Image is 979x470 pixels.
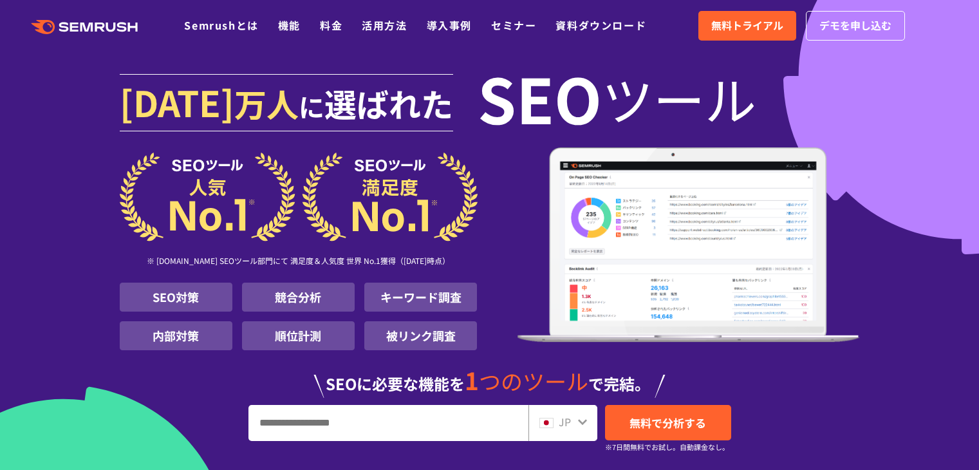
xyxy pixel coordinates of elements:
a: 活用方法 [362,17,407,33]
span: JP [559,414,571,429]
li: 内部対策 [120,321,232,350]
input: URL、キーワードを入力してください [249,406,528,440]
a: 導入事例 [427,17,472,33]
small: ※7日間無料でお試し。自動課金なし。 [605,441,729,453]
a: 資料ダウンロード [555,17,646,33]
li: キーワード調査 [364,283,477,312]
li: 順位計測 [242,321,355,350]
span: 無料で分析する [629,415,706,431]
a: 無料トライアル [698,11,796,41]
a: セミナー [491,17,536,33]
span: 万人 [234,80,299,126]
span: に [299,88,324,125]
span: ツール [602,72,756,124]
li: 競合分析 [242,283,355,312]
span: デモを申し込む [819,17,891,34]
a: 機能 [278,17,301,33]
span: 無料トライアル [711,17,783,34]
span: つのツール [479,365,588,397]
div: SEOに必要な機能を [120,355,860,398]
a: 料金 [320,17,342,33]
span: で完結。 [588,372,650,395]
span: SEO [478,72,602,124]
a: 無料で分析する [605,405,731,440]
div: ※ [DOMAIN_NAME] SEOツール部門にて 満足度＆人気度 世界 No.1獲得（[DATE]時点） [120,241,478,283]
a: Semrushとは [184,17,258,33]
a: デモを申し込む [806,11,905,41]
li: SEO対策 [120,283,232,312]
span: 選ばれた [324,80,453,126]
span: [DATE] [120,76,234,127]
li: 被リンク調査 [364,321,477,350]
span: 1 [465,362,479,397]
